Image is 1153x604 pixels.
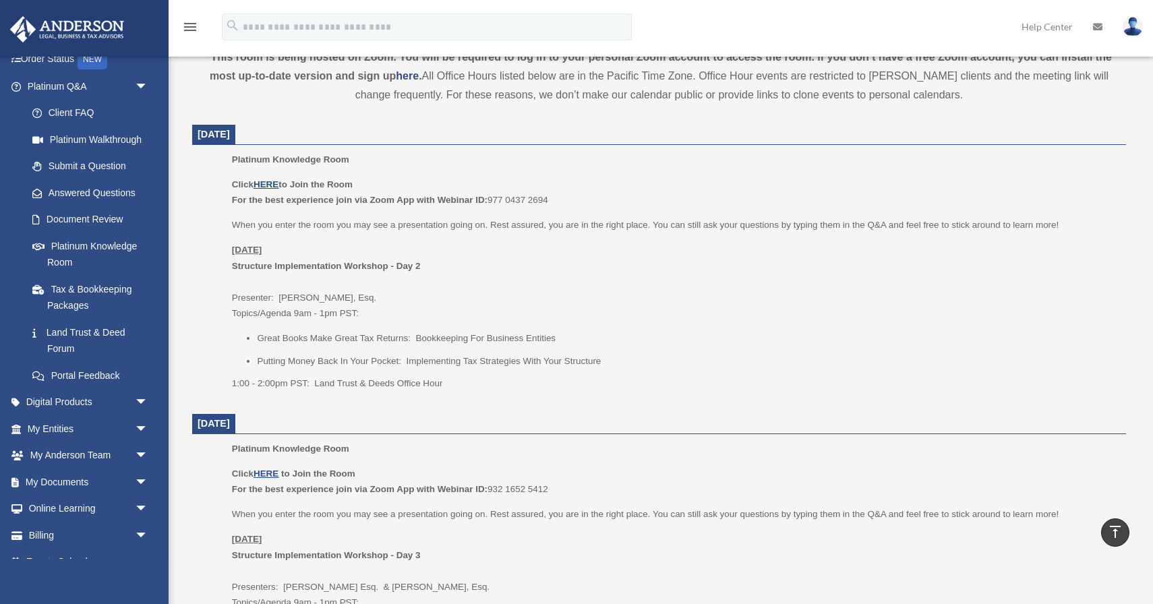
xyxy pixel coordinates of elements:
a: Online Learningarrow_drop_down [9,495,169,522]
p: 977 0437 2694 [232,177,1117,208]
b: to Join the Room [281,469,355,479]
a: vertical_align_top [1101,518,1129,547]
i: search [225,18,240,33]
p: 1:00 - 2:00pm PST: Land Trust & Deeds Office Hour [232,375,1117,392]
a: HERE [254,179,278,189]
span: arrow_drop_down [135,495,162,523]
i: menu [182,19,198,35]
li: Putting Money Back In Your Pocket: Implementing Tax Strategies With Your Structure [257,353,1117,369]
a: Client FAQ [19,100,169,127]
a: Land Trust & Deed Forum [19,319,169,362]
span: [DATE] [198,129,230,140]
i: vertical_align_top [1107,524,1123,540]
b: Structure Implementation Workshop - Day 3 [232,550,421,560]
a: Billingarrow_drop_down [9,522,169,549]
span: arrow_drop_down [135,73,162,100]
span: arrow_drop_down [135,469,162,496]
p: When you enter the room you may see a presentation going on. Rest assured, you are in the right p... [232,217,1117,233]
a: My Documentsarrow_drop_down [9,469,169,495]
div: All Office Hours listed below are in the Pacific Time Zone. Office Hour events are restricted to ... [192,48,1126,104]
b: Structure Implementation Workshop - Day 2 [232,261,421,271]
p: When you enter the room you may see a presentation going on. Rest assured, you are in the right p... [232,506,1117,522]
span: Platinum Knowledge Room [232,154,349,164]
u: [DATE] [232,245,262,255]
span: arrow_drop_down [135,415,162,443]
a: Events Calendar [9,549,169,576]
strong: . [419,70,421,82]
img: User Pic [1123,17,1143,36]
a: Platinum Knowledge Room [19,233,162,276]
a: here [396,70,419,82]
img: Anderson Advisors Platinum Portal [6,16,128,42]
a: menu [182,24,198,35]
b: For the best experience join via Zoom App with Webinar ID: [232,484,487,494]
p: 932 1652 5412 [232,466,1117,497]
li: Great Books Make Great Tax Returns: Bookkeeping For Business Entities [257,330,1117,346]
a: Platinum Walkthrough [19,126,169,153]
b: Click [232,469,281,479]
a: Submit a Question [19,153,169,180]
p: Presenter: [PERSON_NAME], Esq. Topics/Agenda 9am - 1pm PST: [232,242,1117,322]
span: Platinum Knowledge Room [232,444,349,454]
span: arrow_drop_down [135,442,162,470]
a: Answered Questions [19,179,169,206]
span: arrow_drop_down [135,522,162,549]
a: Tax & Bookkeeping Packages [19,276,169,319]
span: arrow_drop_down [135,389,162,417]
div: NEW [78,49,107,69]
a: Document Review [19,206,169,233]
a: Portal Feedback [19,362,169,389]
a: Order StatusNEW [9,46,169,73]
span: [DATE] [198,418,230,429]
a: Digital Productsarrow_drop_down [9,389,169,416]
a: My Entitiesarrow_drop_down [9,415,169,442]
a: My Anderson Teamarrow_drop_down [9,442,169,469]
u: [DATE] [232,534,262,544]
a: Platinum Q&Aarrow_drop_down [9,73,169,100]
b: For the best experience join via Zoom App with Webinar ID: [232,195,487,205]
b: Click to Join the Room [232,179,353,189]
a: HERE [254,469,278,479]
